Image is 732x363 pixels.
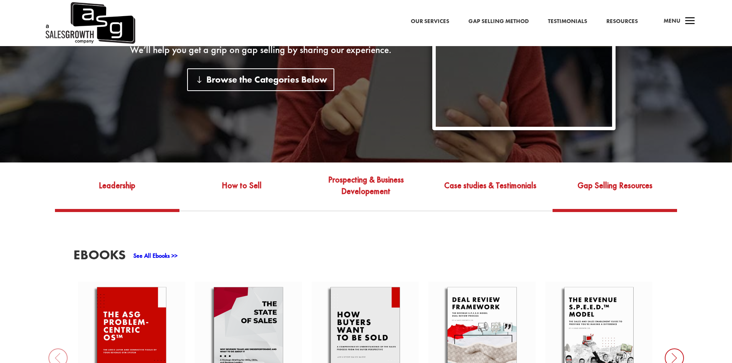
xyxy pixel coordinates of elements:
[187,68,334,91] a: Browse the Categories Below
[548,17,587,27] a: Testimonials
[436,28,612,127] iframe: 15 Cold Email Patterns to Break to Get Replies
[553,173,677,209] a: Gap Selling Resources
[411,17,449,27] a: Our Services
[133,252,178,260] a: See All Ebooks >>
[179,173,304,209] a: How to Sell
[73,248,126,265] h3: EBooks
[682,14,698,29] span: a
[55,173,179,209] a: Leadership
[304,173,428,209] a: Prospecting & Business Developement
[664,17,681,25] span: Menu
[468,17,529,27] a: Gap Selling Method
[606,17,638,27] a: Resources
[428,173,553,209] a: Case studies & Testimonials
[116,45,405,55] p: We’ll help you get a grip on gap selling by sharing our experience.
